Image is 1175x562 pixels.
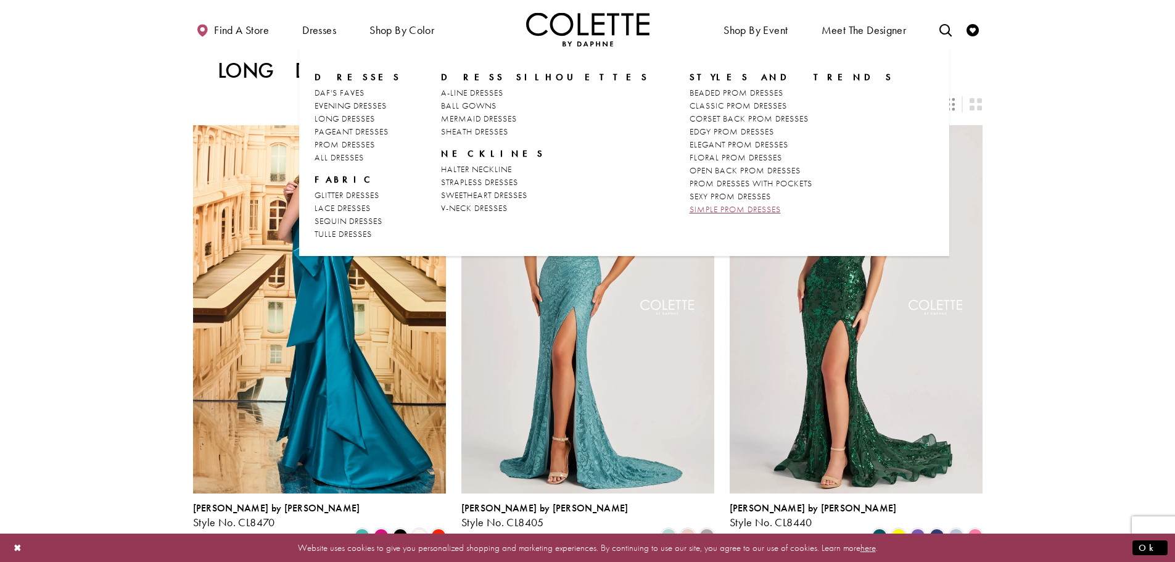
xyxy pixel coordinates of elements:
[690,125,894,138] a: EDGY PROM DRESSES
[193,502,360,514] span: [PERSON_NAME] by [PERSON_NAME]
[690,112,894,125] a: CORSET BACK PROM DRESSES
[1132,540,1168,555] button: Submit Dialog
[315,87,365,98] span: DAF'S FAVES
[690,86,894,99] a: BEADED PROM DRESSES
[441,176,649,189] a: STRAPLESS DRESSES
[315,112,401,125] a: LONG DRESSES
[315,71,401,83] span: Dresses
[315,202,371,213] span: LACE DRESSES
[441,163,649,176] a: HALTER NECKLINE
[730,515,812,529] span: Style No. CL8440
[872,529,887,543] i: Spruce
[441,147,649,160] span: NECKLINES
[441,202,508,213] span: V-NECK DRESSES
[315,215,382,226] span: SEQUIN DRESSES
[526,12,649,46] a: Visit Home Page
[690,100,787,111] span: CLASSIC PROM DRESSES
[315,215,401,228] a: SEQUIN DRESSES
[461,503,629,529] div: Colette by Daphne Style No. CL8405
[412,529,427,543] i: Diamond White
[822,24,907,36] span: Meet the designer
[441,71,649,83] span: DRESS SILHOUETTES
[315,189,401,202] a: GLITTER DRESSES
[315,151,401,164] a: ALL DRESSES
[315,86,401,99] a: DAF'S FAVES
[441,202,649,215] a: V-NECK DRESSES
[690,138,894,151] a: ELEGANT PROM DRESSES
[690,87,783,98] span: BEADED PROM DRESSES
[315,173,401,186] span: FABRIC
[315,99,401,112] a: EVENING DRESSES
[315,228,401,241] a: TULLE DRESSES
[818,12,910,46] a: Meet the designer
[302,24,336,36] span: Dresses
[690,190,894,203] a: SEXY PROM DRESSES
[720,12,791,46] span: Shop By Event
[441,126,508,137] span: SHEATH DRESSES
[441,176,518,188] span: STRAPLESS DRESSES
[730,125,983,493] a: Visit Colette by Daphne Style No. CL8440 Page
[690,164,894,177] a: OPEN BACK PROM DRESSES
[431,529,446,543] i: Scarlet
[7,537,28,558] button: Close Dialog
[193,515,275,529] span: Style No. CL8470
[690,165,801,176] span: OPEN BACK PROM DRESSES
[441,163,512,175] span: HALTER NECKLINE
[441,112,649,125] a: MERMAID DRESSES
[193,503,360,529] div: Colette by Daphne Style No. CL8470
[690,204,781,215] span: SIMPLE PROM DRESSES
[690,203,894,216] a: SIMPLE PROM DRESSES
[441,125,649,138] a: SHEATH DRESSES
[526,12,649,46] img: Colette by Daphne
[891,529,906,543] i: Yellow
[690,152,782,163] span: FLORAL PROM DRESSES
[661,529,676,543] i: Sea Glass
[968,529,983,543] i: Cotton Candy
[910,529,925,543] i: Violet
[690,178,812,189] span: PROM DRESSES WITH POCKETS
[949,529,963,543] i: Ice Blue
[315,126,389,137] span: PAGEANT DRESSES
[393,529,408,543] i: Black
[441,113,517,124] span: MERMAID DRESSES
[690,177,894,190] a: PROM DRESSES WITH POCKETS
[315,173,376,186] span: FABRIC
[930,529,944,543] i: Navy Blue
[355,529,369,543] i: Turquoise
[299,12,339,46] span: Dresses
[690,139,788,150] span: ELEGANT PROM DRESSES
[690,151,894,164] a: FLORAL PROM DRESSES
[690,99,894,112] a: CLASSIC PROM DRESSES
[441,100,497,111] span: BALL GOWNS
[218,59,408,83] h1: Long Dresses
[441,86,649,99] a: A-LINE DRESSES
[366,12,437,46] span: Shop by color
[699,529,714,543] i: Smoke
[690,126,774,137] span: EDGY PROM DRESSES
[970,98,982,110] span: Switch layout to 2 columns
[89,539,1086,556] p: Website uses cookies to give you personalized shopping and marketing experiences. By continuing t...
[724,24,788,36] span: Shop By Event
[690,71,894,83] span: STYLES AND TRENDS
[680,529,695,543] i: Rose
[315,125,401,138] a: PAGEANT DRESSES
[441,189,527,200] span: SWEETHEART DRESSES
[860,541,876,553] a: here
[461,125,714,493] a: Visit Colette by Daphne Style No. CL8405 Page
[214,24,269,36] span: Find a store
[730,503,897,529] div: Colette by Daphne Style No. CL8440
[315,139,375,150] span: PROM DRESSES
[193,12,272,46] a: Find a store
[315,152,364,163] span: ALL DRESSES
[186,91,990,118] div: Layout Controls
[936,12,955,46] a: Toggle search
[315,138,401,151] a: PROM DRESSES
[369,24,434,36] span: Shop by color
[315,228,372,239] span: TULLE DRESSES
[374,529,389,543] i: Fuchsia
[690,191,771,202] span: SEXY PROM DRESSES
[441,87,503,98] span: A-LINE DRESSES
